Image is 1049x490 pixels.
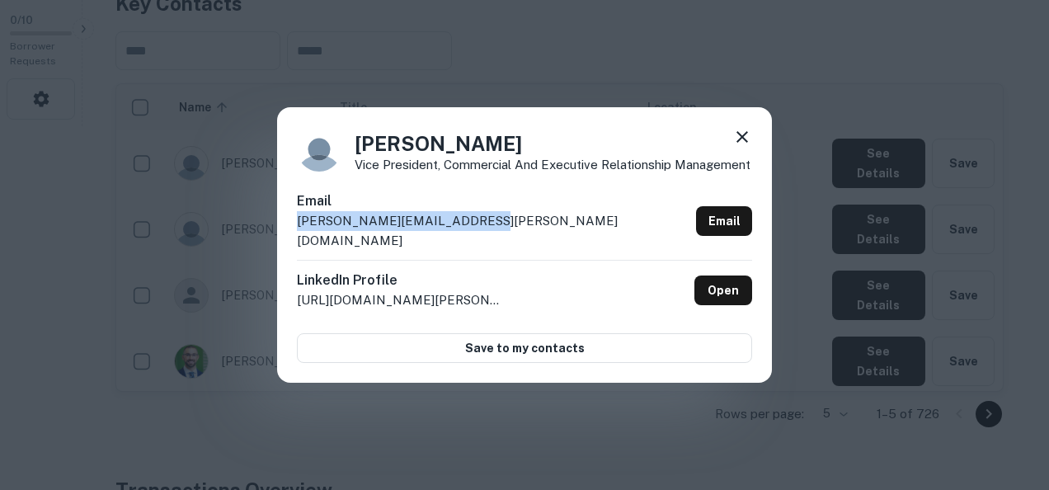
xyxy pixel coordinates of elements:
[297,333,752,363] button: Save to my contacts
[297,271,503,290] h6: LinkedIn Profile
[297,211,689,250] p: [PERSON_NAME][EMAIL_ADDRESS][PERSON_NAME][DOMAIN_NAME]
[355,158,750,171] p: Vice President, Commercial and Executive Relationship Management
[696,206,752,236] a: Email
[355,129,750,158] h4: [PERSON_NAME]
[297,290,503,310] p: [URL][DOMAIN_NAME][PERSON_NAME]
[967,358,1049,437] iframe: Chat Widget
[297,127,341,172] img: 9c8pery4andzj6ohjkjp54ma2
[297,191,689,211] h6: Email
[694,276,752,305] a: Open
